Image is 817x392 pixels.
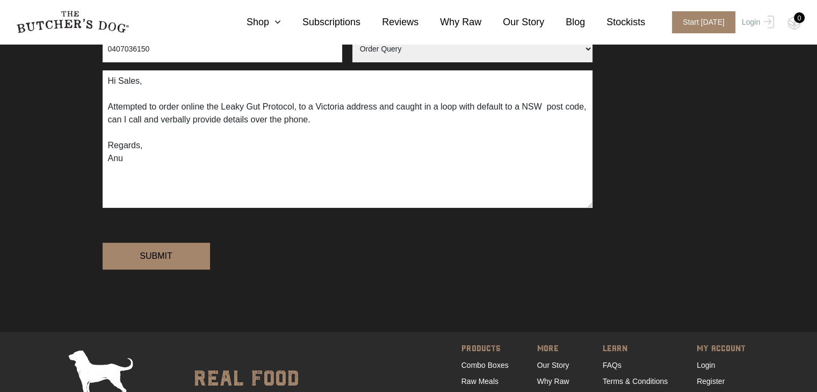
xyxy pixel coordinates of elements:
a: Blog [544,15,585,30]
input: Submit [103,243,210,270]
a: Shop [225,15,281,30]
a: Login [697,361,715,369]
a: Terms & Conditions [603,377,668,386]
a: Raw Meals [461,377,498,386]
a: Register [697,377,725,386]
a: Our Story [537,361,569,369]
a: Why Raw [537,377,569,386]
a: Combo Boxes [461,361,509,369]
a: Login [739,11,774,33]
span: MORE [537,342,574,357]
a: Why Raw [418,15,481,30]
span: Start [DATE] [672,11,735,33]
a: Our Story [481,15,544,30]
a: Start [DATE] [661,11,739,33]
span: PRODUCTS [461,342,509,357]
a: Subscriptions [281,15,360,30]
img: TBD_Cart-Empty.png [787,16,801,30]
input: Phone Number [103,35,343,62]
span: LEARN [603,342,668,357]
span: MY ACCOUNT [697,342,746,357]
a: FAQs [603,361,621,369]
form: Contact form [103,1,715,289]
div: 0 [794,12,805,23]
a: Stockists [585,15,645,30]
a: Reviews [360,15,418,30]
